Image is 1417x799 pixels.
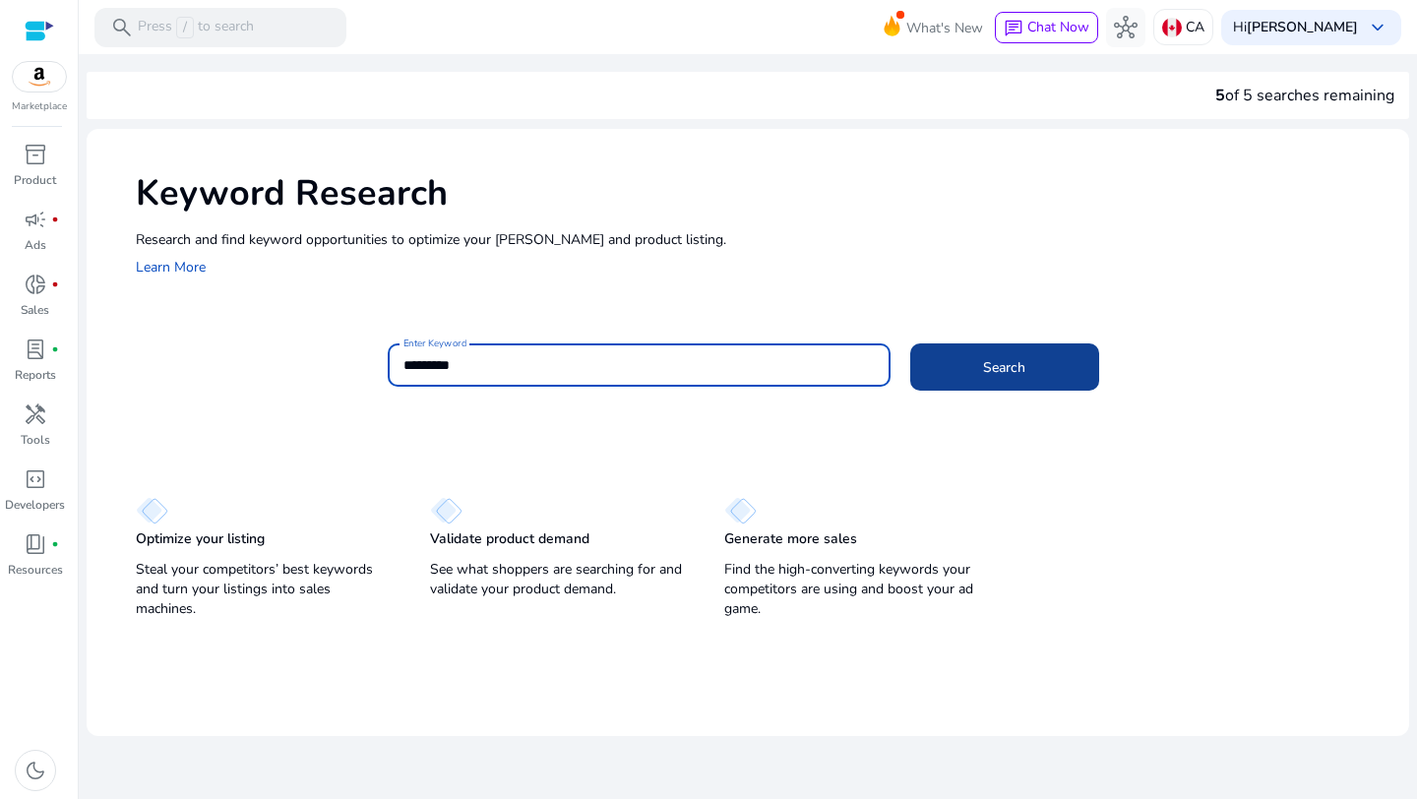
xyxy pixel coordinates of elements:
[136,258,206,277] a: Learn More
[24,759,47,782] span: dark_mode
[430,560,685,599] p: See what shoppers are searching for and validate your product demand.
[724,560,979,619] p: Find the high-converting keywords your competitors are using and boost your ad game.
[983,357,1025,378] span: Search
[24,532,47,556] span: book_4
[14,171,56,189] p: Product
[1186,10,1204,44] p: CA
[24,273,47,296] span: donut_small
[1106,8,1145,47] button: hub
[8,561,63,579] p: Resources
[910,343,1099,391] button: Search
[403,337,466,350] mat-label: Enter Keyword
[1247,18,1358,36] b: [PERSON_NAME]
[51,345,59,353] span: fiber_manual_record
[724,529,857,549] p: Generate more sales
[24,208,47,231] span: campaign
[1215,84,1394,107] div: of 5 searches remaining
[136,497,168,524] img: diamond.svg
[136,229,1389,250] p: Research and find keyword opportunities to optimize your [PERSON_NAME] and product listing.
[430,529,589,549] p: Validate product demand
[136,560,391,619] p: Steal your competitors’ best keywords and turn your listings into sales machines.
[1162,18,1182,37] img: ca.svg
[51,215,59,223] span: fiber_manual_record
[24,402,47,426] span: handyman
[21,301,49,319] p: Sales
[1004,19,1023,38] span: chat
[136,529,265,549] p: Optimize your listing
[1215,85,1225,106] span: 5
[1027,18,1089,36] span: Chat Now
[136,172,1389,215] h1: Keyword Research
[13,62,66,92] img: amazon.svg
[176,17,194,38] span: /
[1233,21,1358,34] p: Hi
[138,17,254,38] p: Press to search
[1114,16,1138,39] span: hub
[110,16,134,39] span: search
[906,11,983,45] span: What's New
[24,143,47,166] span: inventory_2
[1366,16,1389,39] span: keyboard_arrow_down
[12,99,67,114] p: Marketplace
[5,496,65,514] p: Developers
[51,540,59,548] span: fiber_manual_record
[24,338,47,361] span: lab_profile
[724,497,757,524] img: diamond.svg
[995,12,1098,43] button: chatChat Now
[21,431,50,449] p: Tools
[51,280,59,288] span: fiber_manual_record
[15,366,56,384] p: Reports
[430,497,462,524] img: diamond.svg
[24,467,47,491] span: code_blocks
[25,236,46,254] p: Ads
